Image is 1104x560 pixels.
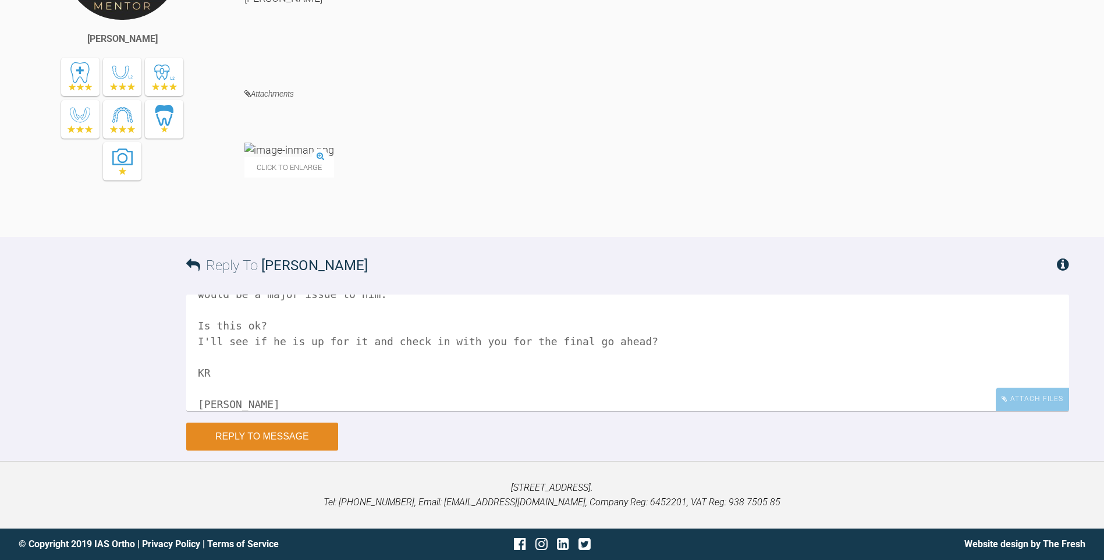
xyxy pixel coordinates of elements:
div: Attach Files [996,388,1069,410]
p: [STREET_ADDRESS]. Tel: [PHONE_NUMBER], Email: [EMAIL_ADDRESS][DOMAIN_NAME], Company Reg: 6452201,... [19,480,1085,510]
button: Reply to Message [186,423,338,451]
a: Website design by The Fresh [964,538,1085,550]
a: Privacy Policy [142,538,200,550]
span: Click to enlarge [244,157,334,178]
div: [PERSON_NAME] [87,31,158,47]
img: image-inman.png [244,143,334,157]
h3: Reply To [186,254,368,277]
textarea: Hi [PERSON_NAME] I think he will be determined as he really wants to avoid fixed appliances. The ... [186,295,1069,411]
div: © Copyright 2019 IAS Ortho | | [19,537,374,552]
span: [PERSON_NAME] [261,257,368,274]
h4: Attachments [244,87,1069,101]
a: Terms of Service [207,538,279,550]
